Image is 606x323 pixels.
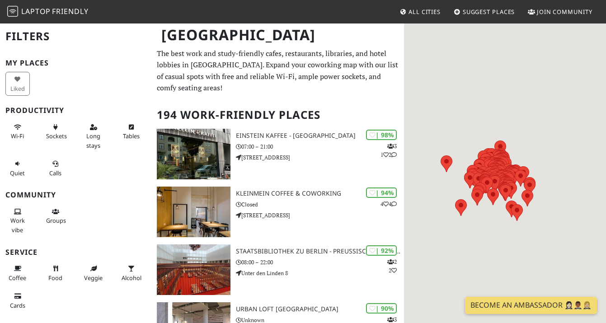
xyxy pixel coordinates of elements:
h3: Einstein Kaffee - [GEOGRAPHIC_DATA] [236,132,404,140]
a: All Cities [396,4,444,20]
span: Long stays [86,132,100,149]
p: 2 2 [387,257,397,275]
div: | 98% [366,130,397,140]
div: | 92% [366,245,397,256]
h1: [GEOGRAPHIC_DATA] [154,23,402,47]
button: Groups [43,204,68,228]
a: Staatsbibliothek zu Berlin - Preußischer Kulturbesitz | 92% 22 Staatsbibliothek zu Berlin - Preuß... [151,244,404,295]
a: Einstein Kaffee - Charlottenburg | 98% 312 Einstein Kaffee - [GEOGRAPHIC_DATA] 07:00 – 21:00 [STR... [151,129,404,179]
button: Alcohol [119,261,143,285]
span: Stable Wi-Fi [11,132,24,140]
span: Group tables [46,216,66,225]
button: Tables [119,120,143,144]
div: | 94% [366,187,397,198]
p: 08:00 – 22:00 [236,258,404,267]
h3: My Places [5,59,146,67]
h3: Productivity [5,106,146,115]
button: Quiet [5,156,30,180]
a: Join Community [524,4,596,20]
span: Video/audio calls [49,169,61,177]
span: Suggest Places [463,8,515,16]
span: Credit cards [10,301,25,309]
img: Einstein Kaffee - Charlottenburg [157,129,230,179]
button: Calls [43,156,68,180]
a: KleinMein Coffee & Coworking | 94% 44 KleinMein Coffee & Coworking Closed [STREET_ADDRESS] [151,187,404,237]
h3: KleinMein Coffee & Coworking [236,190,404,197]
h3: URBAN LOFT [GEOGRAPHIC_DATA] [236,305,404,313]
button: Work vibe [5,204,30,237]
img: Staatsbibliothek zu Berlin - Preußischer Kulturbesitz [157,244,230,295]
a: Become an Ambassador 🤵🏻‍♀️🤵🏾‍♂️🤵🏼‍♀️ [465,297,597,314]
span: All Cities [409,8,441,16]
p: The best work and study-friendly cafes, restaurants, libraries, and hotel lobbies in [GEOGRAPHIC_... [157,48,399,94]
a: Suggest Places [450,4,519,20]
p: Closed [236,200,404,209]
span: Alcohol [122,274,141,282]
p: 4 4 [381,200,397,208]
span: Coffee [9,274,26,282]
h3: Staatsbibliothek zu Berlin - Preußischer Kulturbesitz [236,248,404,255]
span: Laptop [21,6,51,16]
span: Food [48,274,62,282]
span: Friendly [52,6,88,16]
span: Join Community [537,8,592,16]
p: 07:00 – 21:00 [236,142,404,151]
h2: 194 Work-Friendly Places [157,101,399,129]
h3: Community [5,191,146,199]
span: Work-friendly tables [123,132,140,140]
button: Sockets [43,120,68,144]
button: Food [43,261,68,285]
p: Unter den Linden 8 [236,269,404,277]
span: Quiet [10,169,25,177]
button: Coffee [5,261,30,285]
h3: Service [5,248,146,257]
div: | 90% [366,303,397,314]
p: [STREET_ADDRESS] [236,211,404,220]
p: [STREET_ADDRESS] [236,153,404,162]
img: KleinMein Coffee & Coworking [157,187,230,237]
span: Veggie [84,274,103,282]
a: LaptopFriendly LaptopFriendly [7,4,89,20]
h2: Filters [5,23,146,50]
button: Veggie [81,261,106,285]
button: Long stays [81,120,106,153]
span: Power sockets [46,132,67,140]
span: People working [10,216,25,234]
p: 3 1 2 [381,142,397,159]
button: Cards [5,289,30,313]
button: Wi-Fi [5,120,30,144]
img: LaptopFriendly [7,6,18,17]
